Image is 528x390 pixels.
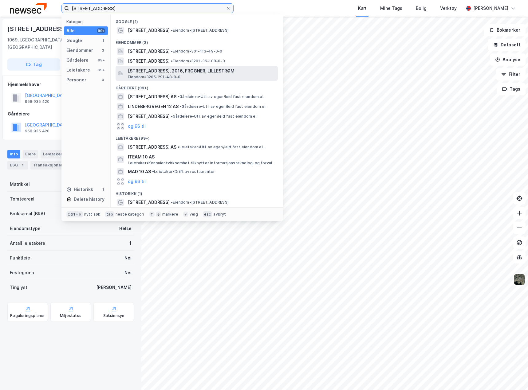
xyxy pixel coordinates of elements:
div: Antall leietakere [10,240,45,247]
span: Leietaker • Drift av restauranter [152,169,215,174]
div: markere [162,212,178,217]
div: 958 935 420 [25,129,49,134]
div: 99+ [97,28,105,33]
div: Leietakere [41,150,75,158]
div: Eiendommer [66,47,93,54]
span: • [171,28,173,33]
div: Kategori [66,19,108,24]
span: [STREET_ADDRESS] [128,199,170,206]
img: 9k= [514,274,525,285]
div: Verktøy [440,5,457,12]
span: • [171,114,173,119]
div: Gårdeiere (99+) [111,81,283,92]
div: Bolig [416,5,427,12]
div: 0 [100,77,105,82]
div: avbryt [213,212,226,217]
div: Leietakere (99+) [111,131,283,142]
div: Tomteareal [10,195,34,203]
div: Personer [66,76,86,84]
div: Alle [66,27,75,34]
div: Kontrollprogram for chat [497,361,528,390]
div: Nei [124,269,132,276]
span: MAD 10 AS [128,168,151,175]
button: Filter [496,68,526,80]
iframe: Chat Widget [497,361,528,390]
div: Festegrunn [10,269,34,276]
div: 1069, [GEOGRAPHIC_DATA], [GEOGRAPHIC_DATA] [7,36,87,51]
div: 3 [100,48,105,53]
button: Tags [497,83,526,95]
div: Miljøstatus [60,313,81,318]
span: Gårdeiere • Utl. av egen/leid fast eiendom el. [180,104,266,109]
div: 1 [100,38,105,43]
div: 99+ [97,58,105,63]
span: Eiendom • 3205-291-48-0-0 [128,75,181,80]
div: esc [203,211,212,217]
div: Reguleringsplaner [10,313,45,318]
span: • [171,49,173,53]
span: Eiendom • [STREET_ADDRESS] [171,200,229,205]
span: [STREET_ADDRESS] [128,57,170,65]
div: Delete history [74,196,104,203]
div: Historikk [66,186,93,193]
div: [STREET_ADDRESS] [7,24,68,34]
div: Hjemmelshaver [8,81,134,88]
div: Saksinnsyn [103,313,124,318]
div: Leietakere [66,66,90,74]
div: Nei [124,254,132,262]
div: Eiendomstype [10,225,41,232]
span: LINDEBERGVEGEN 12 AS [128,103,179,110]
div: 99+ [97,68,105,72]
button: Datasett [488,39,526,51]
div: Tinglyst [10,284,27,291]
div: 1 [129,240,132,247]
div: Helse [119,225,132,232]
span: Gårdeiere • Utl. av egen/leid fast eiendom el. [178,94,264,99]
span: Leietaker • Konsulentvirksomhet tilknyttet informasjonsteknologi og forvaltning og drift av IT-sy... [128,161,277,166]
div: ESG [7,161,28,170]
button: Tag [7,58,60,71]
div: Kart [358,5,367,12]
span: • [171,200,173,205]
div: velg [190,212,198,217]
span: [STREET_ADDRESS] [128,27,170,34]
input: Søk på adresse, matrikkel, gårdeiere, leietakere eller personer [69,4,226,13]
span: [STREET_ADDRESS] AS [128,93,176,100]
div: Gårdeiere [66,57,89,64]
div: Transaksjoner [30,161,73,170]
div: neste kategori [116,212,144,217]
button: og 96 til [128,178,146,185]
span: Leietaker • Utl. av egen/leid fast eiendom el. [178,145,264,150]
div: Mine Tags [380,5,402,12]
div: Punktleie [10,254,30,262]
div: tab [105,211,114,217]
button: Bokmerker [484,24,526,36]
span: Gårdeiere • Utl. av egen/leid fast eiendom el. [171,114,258,119]
span: [STREET_ADDRESS] [128,113,170,120]
span: • [178,145,179,149]
div: Google (1) [111,14,283,25]
div: 1 [19,162,26,168]
div: Matrikkel [10,181,30,188]
div: Gårdeiere [8,110,134,118]
div: Historikk (1) [111,186,283,197]
div: [PERSON_NAME] [96,284,132,291]
div: [PERSON_NAME] [473,5,508,12]
span: Eiendom • 3201-36-108-0-0 [171,59,225,64]
div: nytt søk [84,212,100,217]
span: [STREET_ADDRESS] AS [128,143,176,151]
span: • [152,169,154,174]
button: og 96 til [128,123,146,130]
div: Eiere [23,150,38,158]
button: Analyse [490,53,526,66]
div: Eiendommer (3) [111,35,283,46]
span: [STREET_ADDRESS] [128,48,170,55]
div: 958 935 420 [25,99,49,104]
div: Google [66,37,82,44]
img: newsec-logo.f6e21ccffca1b3a03d2d.png [10,3,47,14]
span: • [180,104,182,109]
div: Bruksareal (BRA) [10,210,45,217]
span: Eiendom • [STREET_ADDRESS] [171,28,229,33]
div: Info [7,150,20,158]
span: • [171,59,173,63]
